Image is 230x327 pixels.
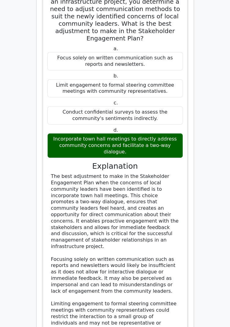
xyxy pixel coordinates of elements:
span: d. [113,127,118,133]
div: Incorporate town hall meetings to directly address community concerns and facilitate a two-way di... [47,133,183,158]
div: Focus solely on written communication such as reports and newsletters. [47,52,183,70]
span: a. [114,46,118,51]
div: Conduct confidential surveys to assess the community's sentiments indirectly. [47,106,183,125]
span: c. [114,100,118,106]
span: b. [113,73,118,79]
div: Limit engagement to formal steering committee meetings with community representatives. [47,79,183,98]
h3: Explanation [51,162,179,171]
